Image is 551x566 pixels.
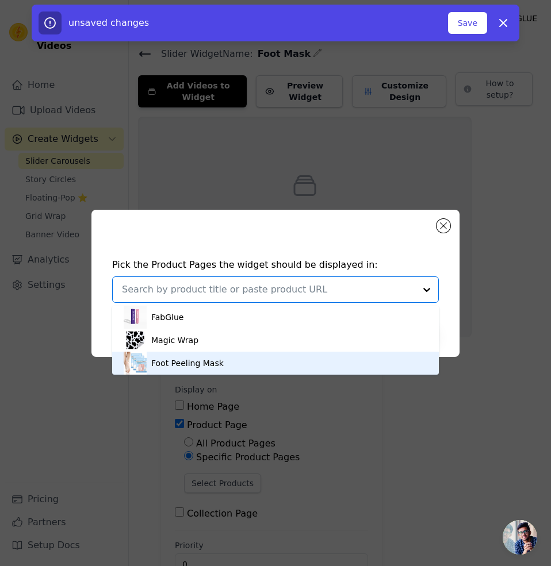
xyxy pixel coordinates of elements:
button: Close modal [437,219,450,233]
span: unsaved changes [68,17,149,28]
button: Save [448,12,487,34]
img: product thumbnail [124,329,147,352]
div: FabGlue [151,311,183,323]
div: Open chat [503,520,537,555]
div: Magic Wrap [151,334,198,346]
div: Foot Peeling Mask [151,357,224,369]
img: product thumbnail [124,352,147,375]
img: product thumbnail [124,306,147,329]
input: Search by product title or paste product URL [122,283,415,297]
h4: Pick the Product Pages the widget should be displayed in: [112,258,439,272]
